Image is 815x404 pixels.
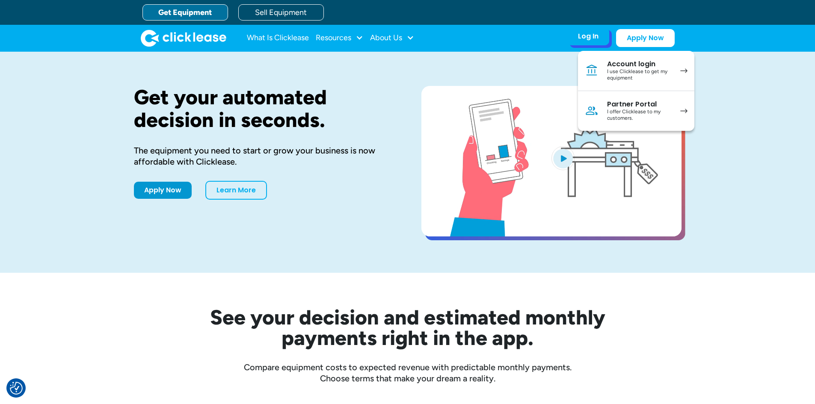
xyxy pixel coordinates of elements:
a: Apply Now [616,29,675,47]
img: Revisit consent button [10,382,23,395]
a: What Is Clicklease [247,29,309,47]
a: Sell Equipment [238,4,324,21]
div: Compare equipment costs to expected revenue with predictable monthly payments. Choose terms that ... [134,362,682,384]
a: Apply Now [134,182,192,199]
img: Clicklease logo [141,29,226,47]
a: Get Equipment [142,4,228,21]
a: home [141,29,226,47]
div: About Us [370,29,414,47]
h1: Get your automated decision in seconds. [134,86,394,131]
div: Log In [578,32,599,41]
a: Learn More [205,181,267,200]
img: Person icon [585,104,599,118]
img: arrow [680,68,688,73]
h2: See your decision and estimated monthly payments right in the app. [168,307,647,348]
img: Blue play button logo on a light blue circular background [551,146,575,170]
nav: Log In [578,51,694,131]
a: Partner PortalI offer Clicklease to my customers. [578,91,694,131]
div: Resources [316,29,363,47]
img: Bank icon [585,64,599,77]
a: open lightbox [421,86,682,236]
img: arrow [680,109,688,113]
div: I offer Clicklease to my customers. [607,109,672,122]
a: Account loginI use Clicklease to get my equipment [578,51,694,91]
div: Account login [607,60,672,68]
div: I use Clicklease to get my equipment [607,68,672,82]
div: The equipment you need to start or grow your business is now affordable with Clicklease. [134,145,394,167]
button: Consent Preferences [10,382,23,395]
div: Partner Portal [607,100,672,109]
